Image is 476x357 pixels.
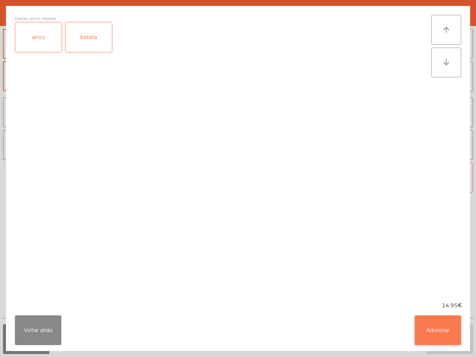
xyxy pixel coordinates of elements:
div: 14.95€ [6,302,470,309]
span: (arroz, batata) [30,15,56,22]
button: arrow_upward [431,15,461,45]
i: arrow_downward [442,58,451,67]
div: batata [65,22,112,52]
i: arrow_upward [442,25,451,34]
div: arroz [15,22,62,52]
button: Adicionar [415,315,461,345]
button: Voltar atrás [15,315,61,345]
span: Opções [15,15,28,22]
button: arrow_downward [431,48,461,77]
